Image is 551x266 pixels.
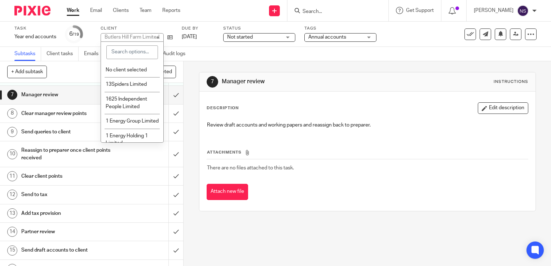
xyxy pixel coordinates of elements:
[478,102,528,114] button: Edit description
[517,5,529,17] img: svg%3E
[7,108,17,119] div: 8
[21,108,115,119] h1: Clear manager review points
[304,26,376,31] label: Tags
[14,33,56,40] div: Year end accounts
[106,82,147,87] span: 13Spiders Limited
[69,30,79,38] div: 6
[494,79,528,85] div: Instructions
[21,245,115,256] h1: Send draft accounts to client
[14,47,41,61] a: Subtasks
[106,45,158,59] input: Search options...
[140,7,151,14] a: Team
[182,26,214,31] label: Due by
[14,6,50,15] img: Pixie
[207,121,528,129] p: Review draft accounts and working papers and reassign back to preparer.
[223,26,295,31] label: Status
[207,184,248,200] button: Attach new file
[7,208,17,218] div: 13
[72,32,79,36] small: /19
[84,47,104,61] a: Emails
[7,90,17,100] div: 7
[207,105,239,111] p: Description
[163,47,191,61] a: Audit logs
[106,97,147,109] span: 1625 Independent People Limited
[162,7,180,14] a: Reports
[207,76,218,88] div: 7
[105,35,159,40] div: Butlers Hill Farm Limited
[7,66,47,78] button: + Add subtask
[47,47,79,61] a: Client tasks
[21,226,115,237] h1: Partner review
[406,8,434,13] span: Get Support
[21,189,115,200] h1: Send to tax
[474,7,513,14] p: [PERSON_NAME]
[106,119,159,124] span: 1 Energy Group Limited
[21,171,115,182] h1: Clear client points
[106,67,147,72] span: No client selected
[101,26,173,31] label: Client
[7,149,17,159] div: 10
[21,127,115,137] h1: Send queries to client
[67,7,79,14] a: Work
[302,9,367,15] input: Search
[7,127,17,137] div: 9
[106,133,148,146] span: 1 Energy Holding 1 Limited
[113,7,129,14] a: Clients
[7,171,17,181] div: 11
[308,35,346,40] span: Annual accounts
[90,7,102,14] a: Email
[21,208,115,219] h1: Add tax provision
[227,35,253,40] span: Not started
[207,165,294,170] span: There are no files attached to this task.
[222,78,383,85] h1: Manager review
[7,190,17,200] div: 12
[207,150,242,154] span: Attachments
[21,145,115,163] h1: Reassign to preparer once client points received
[182,34,197,39] span: [DATE]
[21,89,115,100] h1: Manager review
[7,245,17,256] div: 15
[14,26,56,31] label: Task
[7,227,17,237] div: 14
